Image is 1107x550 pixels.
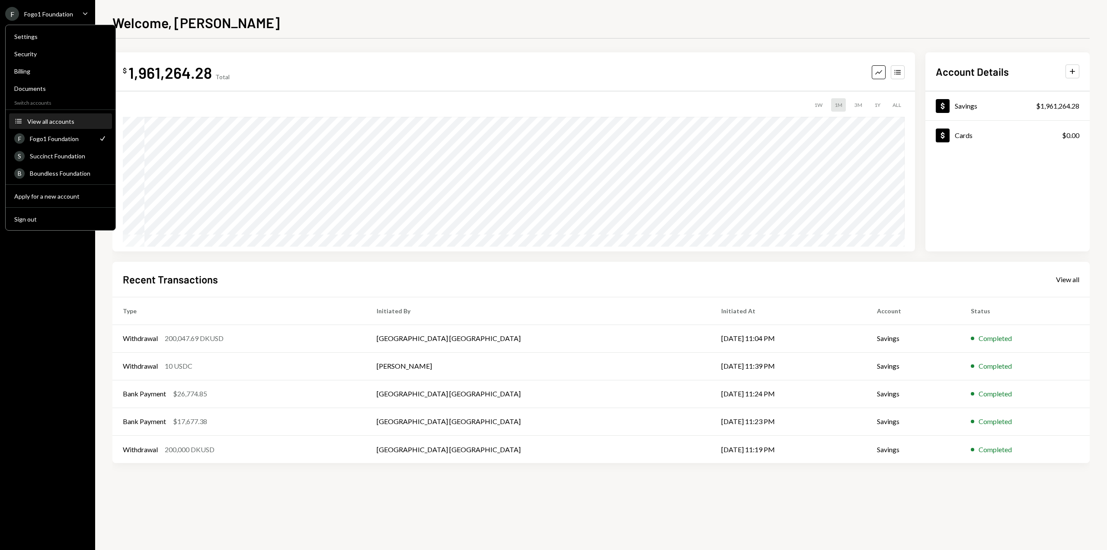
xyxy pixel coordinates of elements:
[9,148,112,164] a: SSuccinct Foundation
[867,435,960,463] td: Savings
[711,325,867,352] td: [DATE] 11:04 PM
[9,46,112,61] a: Security
[14,85,107,92] div: Documents
[9,114,112,129] button: View all accounts
[27,118,107,125] div: View all accounts
[30,170,107,177] div: Boundless Foundation
[711,297,867,325] th: Initiated At
[711,352,867,380] td: [DATE] 11:39 PM
[14,215,107,223] div: Sign out
[215,73,230,80] div: Total
[123,66,127,75] div: $
[112,14,280,31] h1: Welcome, [PERSON_NAME]
[173,416,207,427] div: $17,677.38
[936,64,1009,79] h2: Account Details
[9,165,112,181] a: BBoundless Foundation
[867,380,960,408] td: Savings
[711,435,867,463] td: [DATE] 11:19 PM
[711,408,867,435] td: [DATE] 11:23 PM
[14,33,107,40] div: Settings
[14,50,107,58] div: Security
[979,416,1012,427] div: Completed
[979,333,1012,344] div: Completed
[1056,274,1079,284] a: View all
[173,389,207,399] div: $26,774.85
[366,325,711,352] td: [GEOGRAPHIC_DATA] [GEOGRAPHIC_DATA]
[811,98,826,112] div: 1W
[123,389,166,399] div: Bank Payment
[14,193,107,200] div: Apply for a new account
[366,352,711,380] td: [PERSON_NAME]
[14,68,107,75] div: Billing
[1036,101,1079,111] div: $1,961,264.28
[9,189,112,204] button: Apply for a new account
[925,91,1090,120] a: Savings$1,961,264.28
[112,297,366,325] th: Type
[960,297,1090,325] th: Status
[889,98,905,112] div: ALL
[123,272,218,286] h2: Recent Transactions
[851,98,866,112] div: 3M
[123,416,166,427] div: Bank Payment
[6,98,115,106] div: Switch accounts
[955,102,977,110] div: Savings
[9,29,112,44] a: Settings
[24,10,73,18] div: Fogo1 Foundation
[165,361,192,371] div: 10 USDC
[30,152,107,160] div: Succinct Foundation
[871,98,884,112] div: 1Y
[711,380,867,408] td: [DATE] 11:24 PM
[867,325,960,352] td: Savings
[14,151,25,161] div: S
[14,168,25,179] div: B
[831,98,846,112] div: 1M
[5,7,19,21] div: F
[366,297,711,325] th: Initiated By
[9,212,112,227] button: Sign out
[925,121,1090,150] a: Cards$0.00
[1056,275,1079,284] div: View all
[9,80,112,96] a: Documents
[165,333,224,344] div: 200,047.69 DKUSD
[867,297,960,325] th: Account
[30,135,93,142] div: Fogo1 Foundation
[128,63,212,82] div: 1,961,264.28
[123,444,158,455] div: Withdrawal
[366,380,711,408] td: [GEOGRAPHIC_DATA] [GEOGRAPHIC_DATA]
[979,444,1012,455] div: Completed
[867,352,960,380] td: Savings
[955,131,973,139] div: Cards
[123,333,158,344] div: Withdrawal
[979,361,1012,371] div: Completed
[123,361,158,371] div: Withdrawal
[366,435,711,463] td: [GEOGRAPHIC_DATA] [GEOGRAPHIC_DATA]
[366,408,711,435] td: [GEOGRAPHIC_DATA] [GEOGRAPHIC_DATA]
[165,444,214,455] div: 200,000 DKUSD
[867,408,960,435] td: Savings
[979,389,1012,399] div: Completed
[1062,130,1079,141] div: $0.00
[9,63,112,79] a: Billing
[14,133,25,144] div: F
